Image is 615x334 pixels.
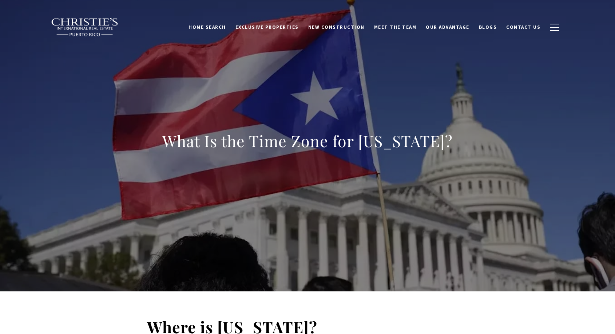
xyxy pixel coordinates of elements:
h1: What Is the Time Zone for [US_STATE]? [162,131,453,151]
img: Christie's International Real Estate black text logo [51,18,119,37]
span: Blogs [479,24,497,30]
a: Blogs [474,20,502,34]
a: Meet the Team [369,20,421,34]
span: New Construction [308,24,365,30]
a: Our Advantage [421,20,474,34]
a: Home Search [184,20,231,34]
span: Our Advantage [426,24,469,30]
a: New Construction [303,20,369,34]
span: Contact Us [506,24,540,30]
a: Exclusive Properties [231,20,303,34]
span: Exclusive Properties [235,24,299,30]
